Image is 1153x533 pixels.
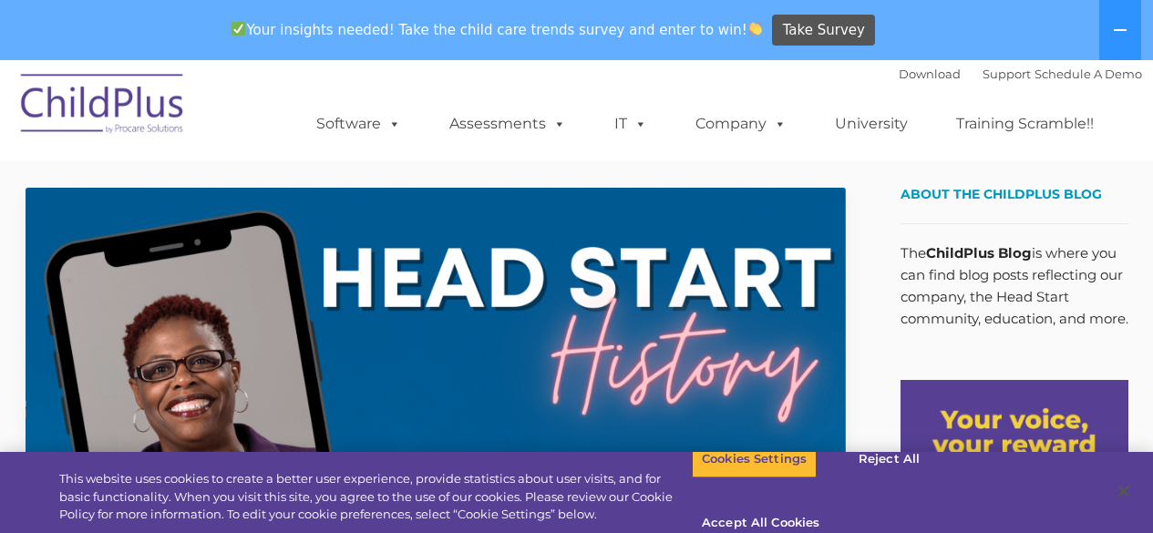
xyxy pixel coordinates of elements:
[59,470,692,524] div: This website uses cookies to create a better user experience, provide statistics about user visit...
[901,242,1128,330] p: The is where you can find blog posts reflecting our company, the Head Start community, education,...
[596,106,665,142] a: IT
[748,22,762,36] img: 👏
[772,15,875,46] a: Take Survey
[901,186,1102,202] span: About the ChildPlus Blog
[1035,67,1142,81] a: Schedule A Demo
[899,67,961,81] a: Download
[938,106,1112,142] a: Training Scramble!!
[817,106,926,142] a: University
[298,106,419,142] a: Software
[1104,471,1144,511] button: Close
[431,106,584,142] a: Assessments
[224,12,770,47] span: Your insights needed! Take the child care trends survey and enter to win!
[677,106,805,142] a: Company
[692,440,817,478] button: Cookies Settings
[983,67,1031,81] a: Support
[783,15,865,46] span: Take Survey
[926,244,1032,261] strong: ChildPlus Blog
[832,440,946,478] button: Reject All
[232,22,245,36] img: ✅
[12,61,194,152] img: ChildPlus by Procare Solutions
[899,67,1142,81] font: |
